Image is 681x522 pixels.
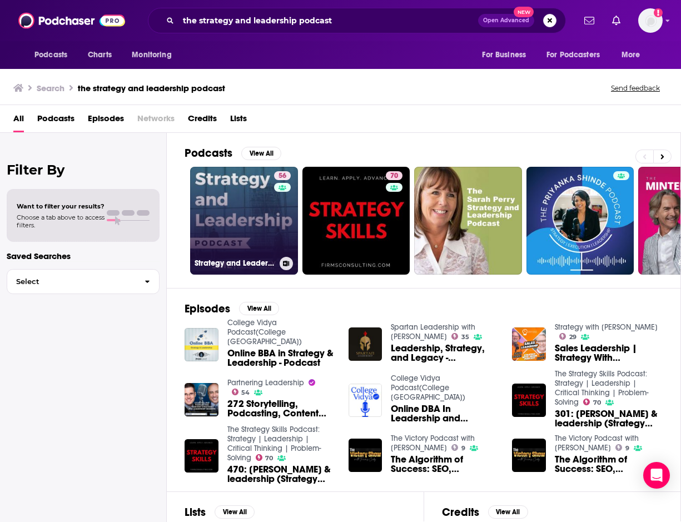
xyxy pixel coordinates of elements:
[232,389,250,395] a: 54
[580,11,599,30] a: Show notifications dropdown
[546,47,600,63] span: For Podcasters
[88,47,112,63] span: Charts
[227,399,335,418] a: 272 Storytelling, Podcasting, Content Strategy and Leadership Insights, Mahan Tavakoli interviewe...
[386,171,402,180] a: 70
[256,454,274,461] a: 70
[185,302,279,316] a: EpisodesView All
[185,383,218,417] img: 272 Storytelling, Podcasting, Content Strategy and Leadership Insights, Mahan Tavakoli interviewe...
[391,434,475,453] a: The Victory Podcast with Travis Cody
[555,434,639,453] a: The Victory Podcast with Travis Cody
[185,505,206,519] h2: Lists
[569,335,576,340] span: 29
[349,384,382,417] img: Online DBA In Leadership and Strategy Management - Podcast
[37,83,64,93] h3: Search
[482,47,526,63] span: For Business
[215,505,255,519] button: View All
[555,369,649,407] a: The Strategy Skills Podcast: Strategy | Leadership | Critical Thinking | Problem-Solving
[391,322,475,341] a: Spartan Leadership with Josh Kosnick
[137,110,175,132] span: Networks
[391,344,499,362] span: Leadership, Strategy, and Legacy - [PERSON_NAME] | Spartan Leadership Podcast - Ep. 177
[7,162,160,178] h2: Filter By
[478,14,534,27] button: Open AdvancedNew
[391,404,499,423] a: Online DBA In Leadership and Strategy Management - Podcast
[7,278,136,285] span: Select
[391,455,499,474] a: The Algorithm of Success: SEO, Leadership & Digital Strategy | Victory Podcast ft. Jason Hennessey
[451,444,465,451] a: 9
[488,505,528,519] button: View All
[643,462,670,489] div: Open Intercom Messenger
[227,318,302,346] a: College Vidya Podcast(College Ki Baat Vidya Ke Sath)
[349,327,382,361] a: Leadership, Strategy, and Legacy - Jonathan Sheeley | Spartan Leadership Podcast - Ep. 177
[638,8,663,33] img: User Profile
[37,110,74,132] a: Podcasts
[391,455,499,474] span: The Algorithm of Success: SEO, Leadership & Digital Strategy | Victory Podcast ft. [PERSON_NAME]
[88,110,124,132] a: Episodes
[185,302,230,316] h2: Episodes
[18,10,125,31] a: Podchaser - Follow, Share and Rate Podcasts
[391,374,465,402] a: College Vidya Podcast(College Ki Baat Vidya Ke Sath)
[227,399,335,418] span: 272 Storytelling, Podcasting, Content Strategy and Leadership Insights, [PERSON_NAME] [PERSON_NAM...
[178,12,478,29] input: Search podcasts, credits, & more...
[638,8,663,33] button: Show profile menu
[391,344,499,362] a: Leadership, Strategy, and Legacy - Jonathan Sheeley | Spartan Leadership Podcast - Ep. 177
[185,328,218,362] img: Online BBA in Strategy & Leadership - Podcast
[17,202,105,210] span: Want to filter your results?
[514,7,534,17] span: New
[451,333,469,340] a: 35
[474,44,540,66] button: open menu
[227,349,335,367] a: Online BBA in Strategy & Leadership - Podcast
[583,399,601,405] a: 70
[185,439,218,473] a: 470: Audemars Piguet & leadership (Strategy Skills classics)
[7,251,160,261] p: Saved Searches
[555,322,658,332] a: Strategy with Jason
[593,400,601,405] span: 70
[555,409,663,428] span: 301: [PERSON_NAME] & leadership (Strategy Skills classics)
[132,47,171,63] span: Monitoring
[512,439,546,473] img: The Algorithm of Success: SEO, Leadership & Digital Strategy | Victory Podcast ft. Jason Hennessey
[195,258,275,268] h3: Strategy and Leadership Podcast
[614,44,654,66] button: open menu
[559,333,576,340] a: 29
[7,269,160,294] button: Select
[13,110,24,132] a: All
[239,302,279,315] button: View All
[185,146,232,160] h2: Podcasts
[188,110,217,132] a: Credits
[555,344,663,362] a: Sales Leadership | Strategy With Jason Podcast ft. Rae Selvey
[227,465,335,484] span: 470: [PERSON_NAME] & leadership (Strategy Skills classics)
[227,425,321,463] a: The Strategy Skills Podcast: Strategy | Leadership | Critical Thinking | Problem-Solving
[390,171,398,182] span: 70
[241,147,281,160] button: View All
[483,18,529,23] span: Open Advanced
[279,171,286,182] span: 56
[461,335,469,340] span: 35
[512,327,546,361] img: Sales Leadership | Strategy With Jason Podcast ft. Rae Selvey
[555,455,663,474] span: The Algorithm of Success: SEO, Leadership & Digital Strategy | Victory Podcast ft. [PERSON_NAME]
[442,505,528,519] a: CreditsView All
[17,213,105,229] span: Choose a tab above to access filters.
[442,505,479,519] h2: Credits
[265,456,273,461] span: 70
[555,455,663,474] a: The Algorithm of Success: SEO, Leadership & Digital Strategy | Victory Podcast ft. Jason Hennessey
[78,83,225,93] h3: the strategy and leadership podcast
[27,44,82,66] button: open menu
[555,344,663,362] span: Sales Leadership | Strategy With [PERSON_NAME] ft. [PERSON_NAME]
[230,110,247,132] a: Lists
[190,167,298,275] a: 56Strategy and Leadership Podcast
[512,384,546,417] a: 301: Audemars Piguet & leadership (Strategy Skills classics)
[274,171,291,180] a: 56
[227,465,335,484] a: 470: Audemars Piguet & leadership (Strategy Skills classics)
[622,47,640,63] span: More
[349,439,382,473] a: The Algorithm of Success: SEO, Leadership & Digital Strategy | Victory Podcast ft. Jason Hennessey
[625,446,629,451] span: 9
